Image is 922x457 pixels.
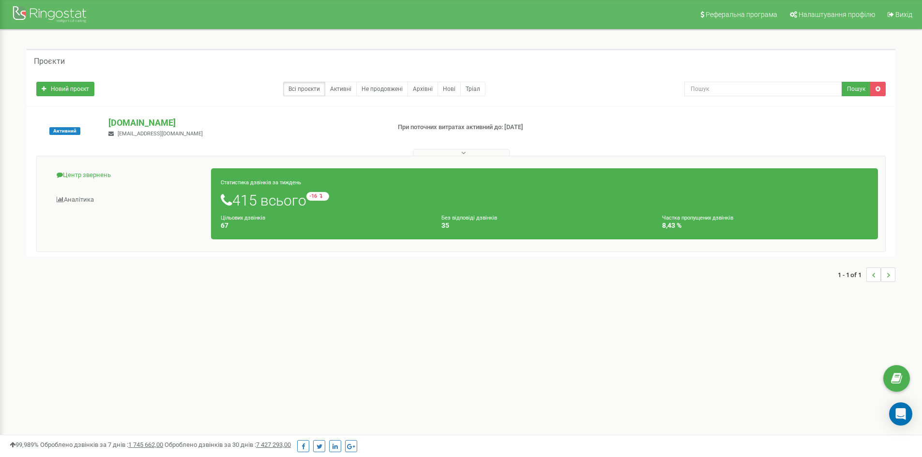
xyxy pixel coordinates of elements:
[49,127,80,135] span: Активний
[306,192,329,201] small: -16
[460,82,485,96] a: Тріал
[438,82,461,96] a: Нові
[256,441,291,448] u: 7 427 293,00
[165,441,291,448] span: Оброблено дзвінків за 30 днів :
[662,222,868,229] h4: 8,43 %
[662,215,733,221] small: Частка пропущених дзвінків
[895,11,912,18] span: Вихід
[706,11,777,18] span: Реферальна програма
[221,179,301,186] small: Статистика дзвінків за тиждень
[221,192,868,208] h1: 415 всього
[838,267,866,282] span: 1 - 1 of 1
[108,117,382,129] p: [DOMAIN_NAME]
[408,82,438,96] a: Архівні
[10,441,39,448] span: 99,989%
[842,82,871,96] button: Пошук
[221,215,265,221] small: Цільових дзвінків
[283,82,325,96] a: Всі проєкти
[221,222,427,229] h4: 67
[118,131,203,137] span: [EMAIL_ADDRESS][DOMAIN_NAME]
[325,82,357,96] a: Активні
[356,82,408,96] a: Не продовжені
[684,82,842,96] input: Пошук
[44,163,212,187] a: Центр звернень
[40,441,163,448] span: Оброблено дзвінків за 7 днів :
[128,441,163,448] u: 1 745 662,00
[398,123,599,132] p: При поточних витратах активний до: [DATE]
[441,215,497,221] small: Без відповіді дзвінків
[799,11,875,18] span: Налаштування профілю
[36,82,94,96] a: Новий проєкт
[34,57,65,66] h5: Проєкти
[838,258,895,292] nav: ...
[889,402,912,426] div: Open Intercom Messenger
[44,188,212,212] a: Аналiтика
[441,222,648,229] h4: 35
